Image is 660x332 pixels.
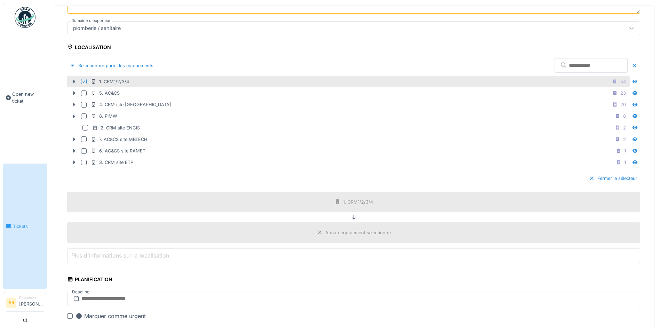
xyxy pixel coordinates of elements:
div: 54 [620,78,626,85]
div: 20 [620,101,626,108]
label: Domaine d'expertise [70,18,112,24]
div: 1. CRM1/2/3/4 [91,78,129,85]
div: 1 [624,148,626,154]
div: 5. AC&CS [91,90,120,96]
div: 6. AC&CS site RAMET [91,148,145,154]
div: Aucun équipement sélectionné [325,229,391,236]
div: 1. CRM1/2/3/4 [343,199,373,205]
div: 3. CRM site ETP [91,159,133,166]
div: 23 [620,90,626,96]
div: 8. PIMW [91,113,117,119]
label: Deadline [71,288,90,296]
div: Localisation [67,42,111,54]
li: [PERSON_NAME] [19,295,44,310]
div: Marquer comme urgent [75,312,146,320]
a: AR Requester[PERSON_NAME] [6,295,44,312]
a: Tickets [3,164,47,289]
div: Requester [19,295,44,300]
label: Plus d'informations sur la localisation [70,251,170,260]
div: 2 [623,136,626,143]
li: AR [6,298,16,308]
div: 7. AC&CS site MBTECH [91,136,148,143]
div: plomberie / sanitaire [70,24,124,32]
div: 8 [623,113,626,119]
div: 1 [624,159,626,166]
div: 4. CRM site [GEOGRAPHIC_DATA] [91,101,171,108]
div: 2 [623,125,626,131]
div: 2. CRM site ENGIS [92,125,140,131]
div: Planification [67,274,112,286]
span: Open new ticket [12,91,44,104]
img: Badge_color-CXgf-gQk.svg [15,7,35,28]
div: Fermer le sélecteur [586,174,640,183]
a: Open new ticket [3,32,47,164]
span: Tickets [13,223,44,230]
div: Sélectionner parmi les équipements [67,61,156,70]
